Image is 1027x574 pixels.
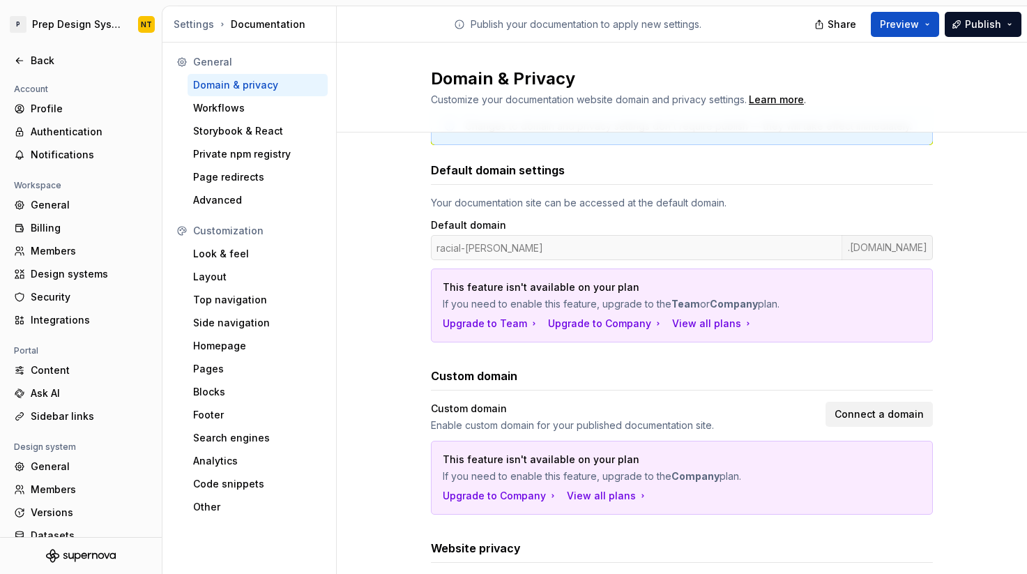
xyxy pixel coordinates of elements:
[31,483,148,497] div: Members
[431,162,565,179] h3: Default domain settings
[10,16,26,33] div: P
[31,54,148,68] div: Back
[193,316,322,330] div: Side navigation
[8,309,153,331] a: Integrations
[188,97,328,119] a: Workflows
[188,266,328,288] a: Layout
[188,335,328,357] a: Homepage
[548,317,664,331] button: Upgrade to Company
[193,224,322,238] div: Customization
[193,339,322,353] div: Homepage
[31,148,148,162] div: Notifications
[8,286,153,308] a: Security
[188,450,328,472] a: Analytics
[8,382,153,405] a: Ask AI
[747,95,806,105] span: .
[710,298,758,310] strong: Company
[443,280,823,294] p: This feature isn't available on your plan
[188,289,328,311] a: Top navigation
[193,170,322,184] div: Page redirects
[188,496,328,518] a: Other
[807,12,865,37] button: Share
[431,540,521,557] h3: Website privacy
[8,405,153,428] a: Sidebar links
[431,196,933,210] div: Your documentation site can be accessed at the default domain.
[431,368,517,384] h3: Custom domain
[880,17,919,31] span: Preview
[871,12,939,37] button: Preview
[188,243,328,265] a: Look & feel
[31,125,148,139] div: Authentication
[749,93,804,107] a: Learn more
[8,455,153,478] a: General
[8,177,67,194] div: Workspace
[193,270,322,284] div: Layout
[8,501,153,524] a: Versions
[46,549,116,563] svg: Supernova Logo
[193,124,322,138] div: Storybook & React
[8,98,153,120] a: Profile
[31,363,148,377] div: Content
[672,317,754,331] button: View all plans
[31,267,148,281] div: Design systems
[431,93,747,105] span: Customize your documentation website domain and privacy settings.
[3,9,159,40] button: PPrep Design SystemNT
[8,263,153,285] a: Design systems
[31,506,148,520] div: Versions
[188,74,328,96] a: Domain & privacy
[193,247,322,261] div: Look & feel
[193,362,322,376] div: Pages
[188,143,328,165] a: Private npm registry
[431,218,506,232] label: Default domain
[31,221,148,235] div: Billing
[443,489,558,503] button: Upgrade to Company
[31,460,148,474] div: General
[31,409,148,423] div: Sidebar links
[193,55,322,69] div: General
[965,17,1001,31] span: Publish
[31,198,148,212] div: General
[32,17,121,31] div: Prep Design System
[188,427,328,449] a: Search engines
[31,102,148,116] div: Profile
[174,17,214,31] button: Settings
[471,17,701,31] p: Publish your documentation to apply new settings.
[31,529,148,543] div: Datasets
[31,290,148,304] div: Security
[193,101,322,115] div: Workflows
[8,194,153,216] a: General
[8,524,153,547] a: Datasets
[141,19,152,30] div: NT
[193,147,322,161] div: Private npm registry
[188,473,328,495] a: Code snippets
[567,489,648,503] button: View all plans
[193,477,322,491] div: Code snippets
[443,453,823,467] p: This feature isn't available on your plan
[828,17,856,31] span: Share
[188,166,328,188] a: Page redirects
[193,293,322,307] div: Top navigation
[431,402,817,416] div: Custom domain
[193,193,322,207] div: Advanced
[188,381,328,403] a: Blocks
[945,12,1021,37] button: Publish
[8,342,44,359] div: Portal
[8,144,153,166] a: Notifications
[8,240,153,262] a: Members
[193,408,322,422] div: Footer
[188,189,328,211] a: Advanced
[431,418,817,432] div: Enable custom domain for your published documentation site.
[193,500,322,514] div: Other
[431,68,916,90] h2: Domain & Privacy
[188,358,328,380] a: Pages
[188,120,328,142] a: Storybook & React
[671,470,720,482] strong: Company
[8,217,153,239] a: Billing
[193,385,322,399] div: Blocks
